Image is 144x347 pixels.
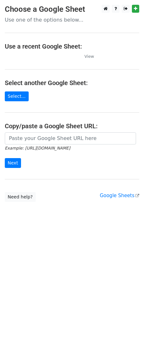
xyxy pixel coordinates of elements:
h4: Select another Google Sheet: [5,79,139,87]
h3: Choose a Google Sheet [5,5,139,14]
a: View [78,53,94,59]
a: Need help? [5,192,36,202]
input: Next [5,158,21,168]
h4: Copy/paste a Google Sheet URL: [5,122,139,130]
small: View [84,54,94,59]
p: Use one of the options below... [5,17,139,23]
small: Example: [URL][DOMAIN_NAME] [5,146,70,150]
input: Paste your Google Sheet URL here [5,132,136,144]
h4: Use a recent Google Sheet: [5,43,139,50]
a: Select... [5,91,29,101]
a: Google Sheets [100,193,139,198]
